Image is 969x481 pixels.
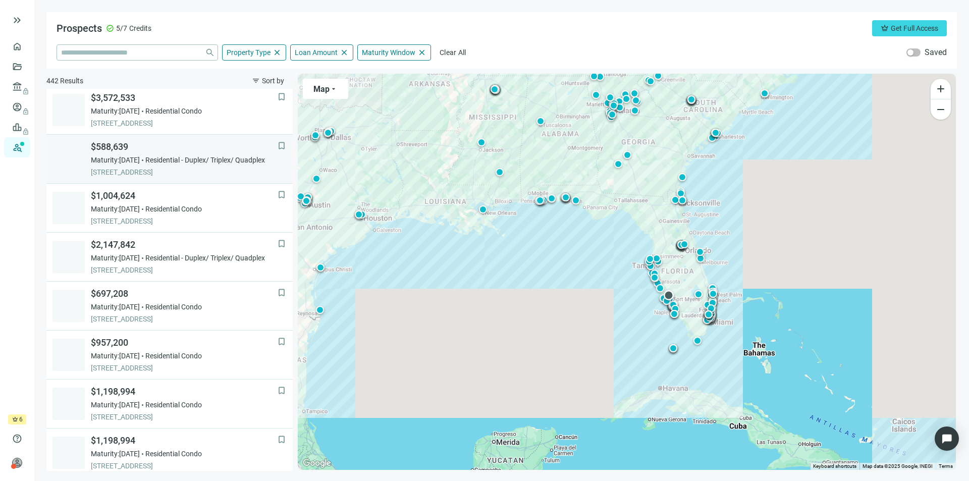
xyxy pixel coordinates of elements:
a: bookmark$2,147,842Maturity:[DATE]Residential - Duplex/ Triplex/ Quadplex[STREET_ADDRESS] [46,233,293,282]
button: bookmark [277,190,287,200]
span: $3,572,533 [91,92,278,104]
span: add [935,83,947,95]
button: filter_listSort by [243,73,293,89]
span: Residential Condo [145,204,202,214]
span: Clear All [440,48,466,57]
a: bookmark$1,198,994Maturity:[DATE]Residential Condo[STREET_ADDRESS] [46,380,293,429]
span: 5/7 [116,23,127,33]
span: Residential Condo [145,449,202,459]
div: Open Intercom Messenger [935,426,959,451]
span: Maturity: [DATE] [91,400,140,410]
span: [STREET_ADDRESS] [91,314,278,324]
span: Residential - Duplex/ Triplex/ Quadplex [145,155,265,165]
span: check_circle [106,24,114,32]
span: Residential - Duplex/ Triplex/ Quadplex [145,253,265,263]
span: Maturity: [DATE] [91,302,140,312]
span: Maturity Window [362,48,415,57]
span: [STREET_ADDRESS] [91,118,278,128]
span: Loan Amount [295,48,338,57]
button: Clear All [435,44,471,61]
span: $1,198,994 [91,435,278,447]
span: close [340,48,349,57]
button: bookmark [277,92,287,102]
span: $588,639 [91,141,278,153]
span: crown [881,24,889,32]
button: bookmark [277,386,287,396]
span: Credits [129,23,151,33]
a: bookmark$588,639Maturity:[DATE]Residential - Duplex/ Triplex/ Quadplex[STREET_ADDRESS] [46,135,293,184]
span: [STREET_ADDRESS] [91,363,278,373]
span: [STREET_ADDRESS] [91,216,278,226]
span: Maturity: [DATE] [91,204,140,214]
span: $1,198,994 [91,386,278,398]
button: keyboard_double_arrow_right [11,14,23,26]
span: Maturity: [DATE] [91,253,140,263]
button: bookmark [277,288,287,298]
span: Property Type [227,48,271,57]
button: bookmark [277,337,287,347]
button: crownGet Full Access [872,20,947,36]
span: Maturity: [DATE] [91,106,140,116]
span: $697,208 [91,288,278,300]
a: Terms (opens in new tab) [939,463,953,469]
span: filter_list [252,77,260,85]
span: arrow_drop_down [330,85,338,93]
span: Residential Condo [145,400,202,410]
img: Google [300,457,334,470]
span: close [417,48,426,57]
span: Prospects [57,22,102,34]
a: bookmark$1,004,624Maturity:[DATE]Residential Condo[STREET_ADDRESS] [46,184,293,233]
button: bookmark [277,141,287,151]
span: [STREET_ADDRESS] [91,265,278,275]
span: Map data ©2025 Google, INEGI [863,463,933,469]
span: person [12,458,22,468]
span: Residential Condo [145,351,202,361]
span: Get Full Access [891,24,938,32]
button: Keyboard shortcuts [813,463,856,470]
span: Residential Condo [145,106,202,116]
button: bookmark [277,435,287,445]
a: bookmark$3,572,533Maturity:[DATE]Residential Condo[STREET_ADDRESS] [46,86,293,135]
a: bookmark$697,208Maturity:[DATE]Residential Condo[STREET_ADDRESS] [46,282,293,331]
button: bookmark [277,239,287,249]
span: Residential Condo [145,302,202,312]
span: 6 [19,414,23,424]
span: [STREET_ADDRESS] [91,461,278,471]
span: help [12,434,22,444]
span: Maturity: [DATE] [91,155,140,165]
span: Sort by [262,77,284,85]
span: remove [935,103,947,116]
span: Maturity: [DATE] [91,449,140,459]
span: Maturity: [DATE] [91,351,140,361]
span: 442 Results [46,76,83,86]
a: bookmark$957,200Maturity:[DATE]Residential Condo[STREET_ADDRESS] [46,331,293,380]
span: $2,147,842 [91,239,278,251]
span: Map [313,84,330,94]
a: bookmark$1,198,994Maturity:[DATE]Residential Condo[STREET_ADDRESS] [46,429,293,477]
span: $1,004,624 [91,190,278,202]
span: crown [12,416,18,422]
span: $957,200 [91,337,278,349]
button: Maparrow_drop_down [303,79,348,99]
label: Saved [925,47,947,58]
span: [STREET_ADDRESS] [91,167,278,177]
a: Open this area in Google Maps (opens a new window) [300,457,334,470]
span: close [273,48,282,57]
span: [STREET_ADDRESS] [91,412,278,422]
